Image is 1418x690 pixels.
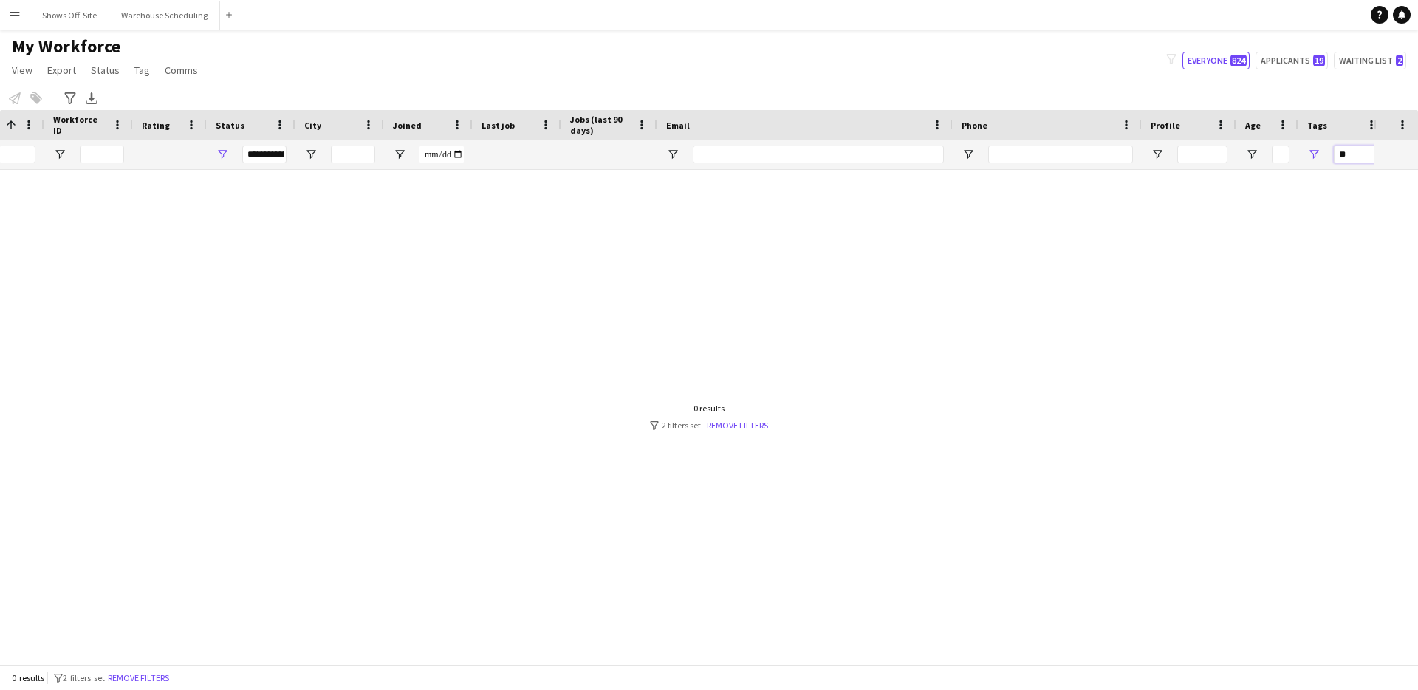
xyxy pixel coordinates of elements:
input: Age Filter Input [1272,146,1289,163]
a: Comms [159,61,204,80]
button: Open Filter Menu [393,148,406,161]
button: Open Filter Menu [53,148,66,161]
input: Workforce ID Filter Input [80,146,124,163]
div: 2 filters set [650,420,768,431]
a: Status [85,61,126,80]
button: Open Filter Menu [1245,148,1258,161]
button: Warehouse Scheduling [109,1,220,30]
div: 0 results [650,403,768,414]
span: 2 filters set [63,672,105,683]
input: Phone Filter Input [988,146,1133,163]
span: Profile [1151,120,1180,131]
span: Export [47,64,76,77]
span: Comms [165,64,198,77]
button: Everyone824 [1182,52,1250,69]
span: 824 [1230,55,1247,66]
span: Last job [482,120,515,131]
span: Tags [1307,120,1327,131]
input: Profile Filter Input [1177,146,1227,163]
button: Open Filter Menu [1151,148,1164,161]
span: Email [666,120,690,131]
span: 19 [1313,55,1325,66]
span: Phone [962,120,987,131]
button: Open Filter Menu [1307,148,1321,161]
button: Shows Off-Site [30,1,109,30]
span: 2 [1396,55,1403,66]
button: Waiting list2 [1334,52,1406,69]
span: Workforce ID [53,114,106,136]
input: Email Filter Input [693,146,944,163]
a: View [6,61,38,80]
span: Rating [142,120,170,131]
button: Open Filter Menu [666,148,679,161]
span: Jobs (last 90 days) [570,114,631,136]
span: Status [216,120,244,131]
span: Tag [134,64,150,77]
button: Open Filter Menu [216,148,229,161]
input: Joined Filter Input [419,146,464,163]
app-action-btn: Advanced filters [61,89,79,107]
input: Tags Filter Input [1334,146,1378,163]
span: View [12,64,32,77]
span: Age [1245,120,1261,131]
span: Joined [393,120,422,131]
button: Remove filters [105,670,172,686]
a: Remove filters [707,420,768,431]
app-action-btn: Export XLSX [83,89,100,107]
span: My Workforce [12,35,120,58]
button: Applicants19 [1256,52,1328,69]
input: City Filter Input [331,146,375,163]
a: Export [41,61,82,80]
span: Status [91,64,120,77]
button: Open Filter Menu [304,148,318,161]
a: Tag [129,61,156,80]
button: Open Filter Menu [962,148,975,161]
span: City [304,120,321,131]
